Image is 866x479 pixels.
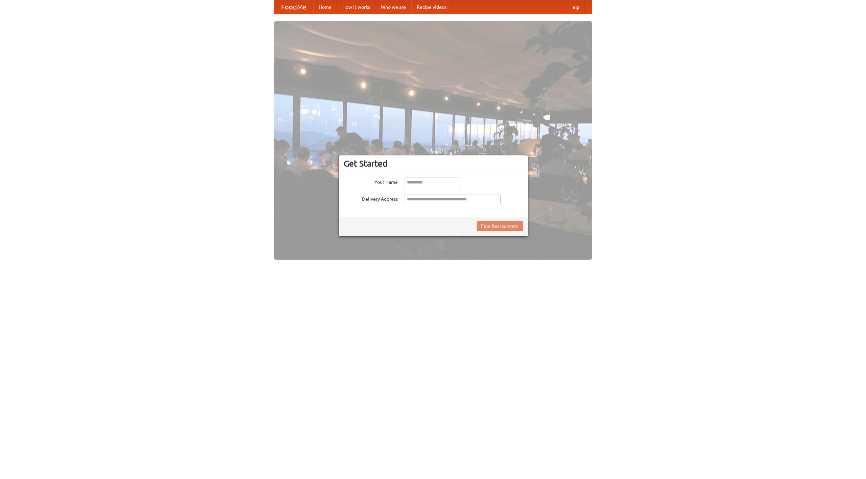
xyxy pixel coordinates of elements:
a: FoodMe [274,0,313,14]
h3: Get Started [344,158,523,169]
label: Your Name [344,177,398,186]
a: Home [313,0,337,14]
button: Find Restaurants! [477,221,523,231]
a: How it works [337,0,375,14]
label: Delivery Address [344,194,398,202]
a: Recipe videos [411,0,452,14]
a: Who we are [375,0,411,14]
a: Help [564,0,585,14]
